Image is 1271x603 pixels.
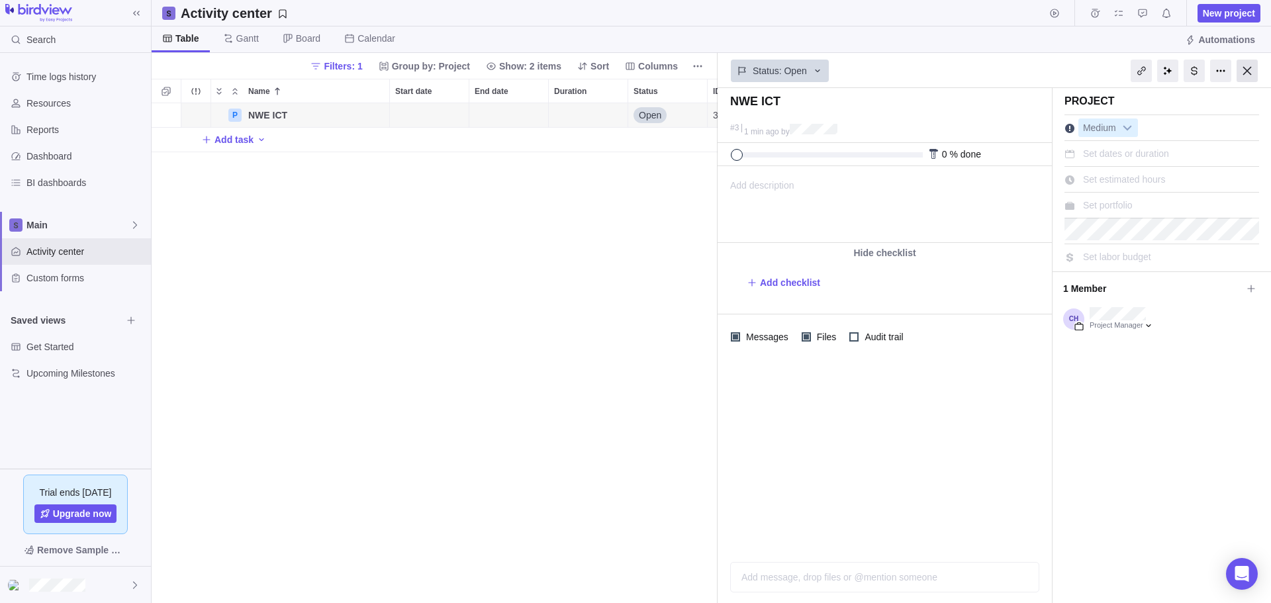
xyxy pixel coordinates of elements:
[1083,200,1133,210] span: Set portfolio
[713,109,718,122] span: 3
[181,103,211,128] div: Trouble indication
[718,167,794,242] span: Add description
[211,82,227,101] span: Expand
[760,276,820,289] span: Add checklist
[1063,277,1242,300] span: 1 Member
[390,103,469,128] div: Start date
[26,367,146,380] span: Upcoming Milestones
[634,85,658,98] span: Status
[1064,95,1115,107] span: Project
[554,85,587,98] span: Duration
[5,4,72,23] img: logo
[296,32,320,45] span: Board
[744,127,779,136] span: 1 min ago
[1203,7,1255,20] span: New project
[949,149,980,160] span: % done
[620,57,683,75] span: Columns
[1090,320,1154,331] div: Project Manager
[26,176,146,189] span: BI dashboards
[590,60,609,73] span: Sort
[1157,10,1176,21] a: Notifications
[1184,60,1205,82] div: Billing
[305,57,367,75] span: Filters: 1
[1086,4,1104,23] span: Time logs
[175,4,293,23] span: Save your current layout and filters as a View
[481,57,567,75] span: Show: 2 items
[499,60,561,73] span: Show: 2 items
[942,149,947,160] span: 0
[214,133,254,146] span: Add task
[1079,119,1120,138] span: Medium
[1237,60,1258,82] div: Close
[1157,60,1178,82] div: AI
[26,218,130,232] span: Main
[1133,10,1152,21] a: Approval requests
[628,103,707,127] div: Open
[256,130,267,149] span: Add activity
[248,109,287,122] span: NWE ICT
[157,82,175,101] span: Selection mode
[1180,30,1260,49] span: Automations
[357,32,395,45] span: Calendar
[324,60,362,73] span: Filters: 1
[26,33,56,46] span: Search
[1157,4,1176,23] span: Notifications
[718,243,1052,263] div: Hide checklist
[26,340,146,353] span: Get Started
[248,85,270,98] span: Name
[395,85,432,98] span: Start date
[211,103,390,128] div: Name
[740,328,791,346] span: Messages
[1078,118,1138,137] div: Medium
[811,328,839,346] span: Files
[859,328,906,346] span: Audit trail
[628,103,708,128] div: Status
[1083,174,1166,185] span: Set estimated hours
[730,124,739,132] div: #3
[201,130,254,149] span: Add task
[475,85,508,98] span: End date
[1109,4,1128,23] span: My assignments
[243,79,389,103] div: Name
[373,57,475,75] span: Group by: Project
[11,539,140,561] span: Remove Sample Data
[34,504,117,523] a: Upgrade now
[37,542,127,558] span: Remove Sample Data
[40,486,112,499] span: Trial ends [DATE]
[243,103,389,127] div: NWE ICT
[549,103,628,128] div: Duration
[753,64,807,77] span: Status: Open
[236,32,259,45] span: Gantt
[8,577,24,593] div: Cedric Helsen
[1083,148,1169,159] span: Set dates or duration
[26,271,146,285] span: Custom forms
[1083,252,1151,262] span: Set labor budget
[628,79,707,103] div: Status
[181,4,272,23] h2: Activity center
[1133,4,1152,23] span: Approval requests
[572,57,614,75] span: Sort
[392,60,470,73] span: Group by: Project
[227,82,243,101] span: Collapse
[469,79,548,103] div: End date
[1045,4,1064,23] span: Start timer
[708,103,786,127] div: 3
[228,109,242,122] div: P
[1226,558,1258,590] div: Open Intercom Messenger
[26,70,146,83] span: Time logs history
[152,128,999,152] div: Add New
[1210,60,1231,82] div: More actions
[175,32,199,45] span: Table
[1198,4,1260,23] span: New project
[1198,33,1255,46] span: Automations
[26,123,146,136] span: Reports
[469,103,549,128] div: End date
[53,507,112,520] span: Upgrade now
[8,580,24,590] img: Show
[11,314,122,327] span: Saved views
[639,109,661,122] span: Open
[152,103,718,603] div: grid
[549,79,628,103] div: Duration
[708,103,787,128] div: ID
